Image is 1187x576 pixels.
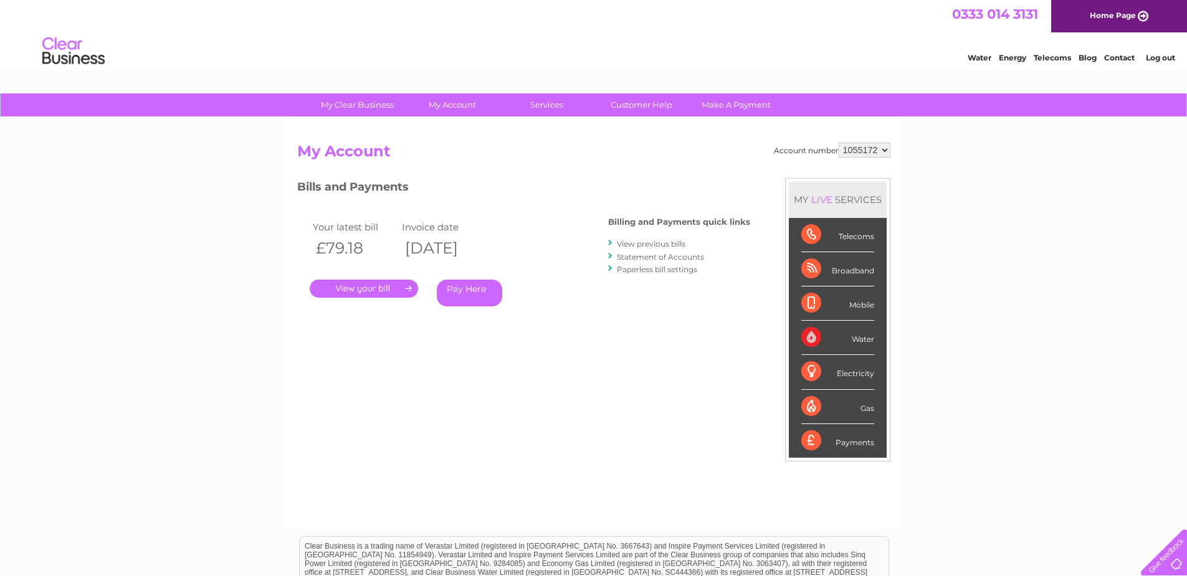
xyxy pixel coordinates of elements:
[297,178,750,200] h3: Bills and Payments
[300,7,889,60] div: Clear Business is a trading name of Verastar Limited (registered in [GEOGRAPHIC_DATA] No. 3667643...
[399,235,489,261] th: [DATE]
[801,355,874,389] div: Electricity
[801,390,874,424] div: Gas
[495,93,598,116] a: Services
[590,93,693,116] a: Customer Help
[801,424,874,458] div: Payments
[310,235,399,261] th: £79.18
[310,280,418,298] a: .
[617,265,697,274] a: Paperless bill settings
[1146,53,1175,62] a: Log out
[801,286,874,321] div: Mobile
[437,280,502,306] a: Pay Here
[297,143,890,166] h2: My Account
[401,93,503,116] a: My Account
[617,239,685,248] a: View previous bills
[999,53,1026,62] a: Energy
[306,93,409,116] a: My Clear Business
[801,252,874,286] div: Broadband
[1079,53,1097,62] a: Blog
[310,219,399,235] td: Your latest bill
[809,194,835,205] div: LIVE
[685,93,788,116] a: Make A Payment
[399,219,489,235] td: Invoice date
[617,252,704,262] a: Statement of Accounts
[774,143,890,158] div: Account number
[608,217,750,227] h4: Billing and Payments quick links
[1104,53,1135,62] a: Contact
[789,182,887,217] div: MY SERVICES
[952,6,1038,22] a: 0333 014 3131
[801,218,874,252] div: Telecoms
[801,321,874,355] div: Water
[42,32,105,70] img: logo.png
[968,53,991,62] a: Water
[1034,53,1071,62] a: Telecoms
